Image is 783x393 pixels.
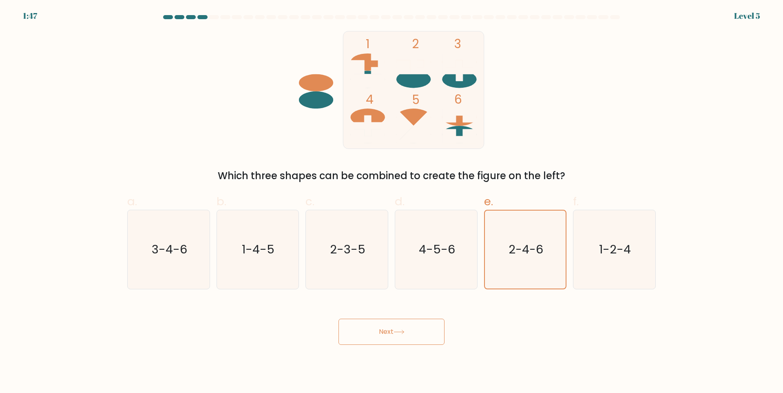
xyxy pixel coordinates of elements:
[484,193,493,209] span: e.
[338,319,445,345] button: Next
[419,242,455,258] text: 4-5-6
[412,91,420,108] tspan: 5
[127,193,137,209] span: a.
[509,241,543,258] text: 2-4-6
[23,10,37,22] div: 1:47
[305,193,314,209] span: c.
[330,242,365,258] text: 2-3-5
[366,36,370,52] tspan: 1
[734,10,760,22] div: Level 5
[599,242,631,258] text: 1-2-4
[454,36,461,52] tspan: 3
[395,193,405,209] span: d.
[242,242,275,258] text: 1-4-5
[132,169,651,183] div: Which three shapes can be combined to create the figure on the left?
[217,193,226,209] span: b.
[412,36,419,52] tspan: 2
[454,91,462,108] tspan: 6
[573,193,579,209] span: f.
[366,91,374,108] tspan: 4
[152,242,187,258] text: 3-4-6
